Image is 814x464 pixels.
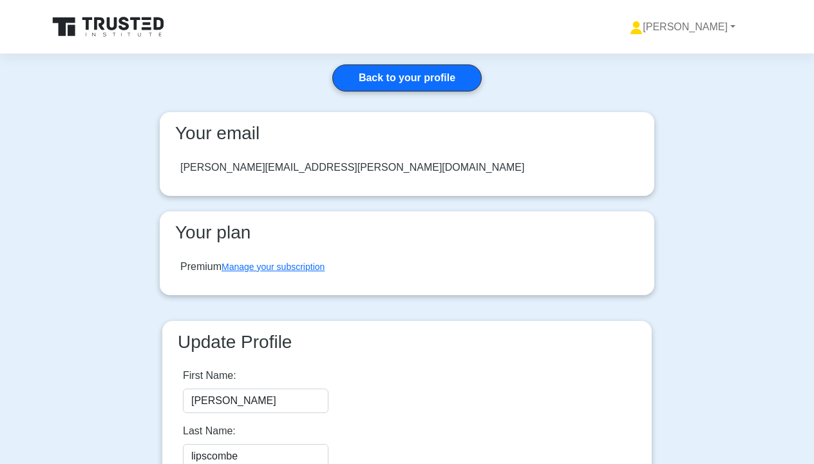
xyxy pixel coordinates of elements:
[222,262,325,272] a: Manage your subscription
[180,259,325,275] div: Premium
[180,160,524,175] div: [PERSON_NAME][EMAIL_ADDRESS][PERSON_NAME][DOMAIN_NAME]
[332,64,482,92] a: Back to your profile
[183,423,236,439] label: Last Name:
[170,222,644,244] h3: Your plan
[170,122,644,144] h3: Your email
[183,368,236,383] label: First Name:
[173,331,641,353] h3: Update Profile
[599,14,766,40] a: [PERSON_NAME]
